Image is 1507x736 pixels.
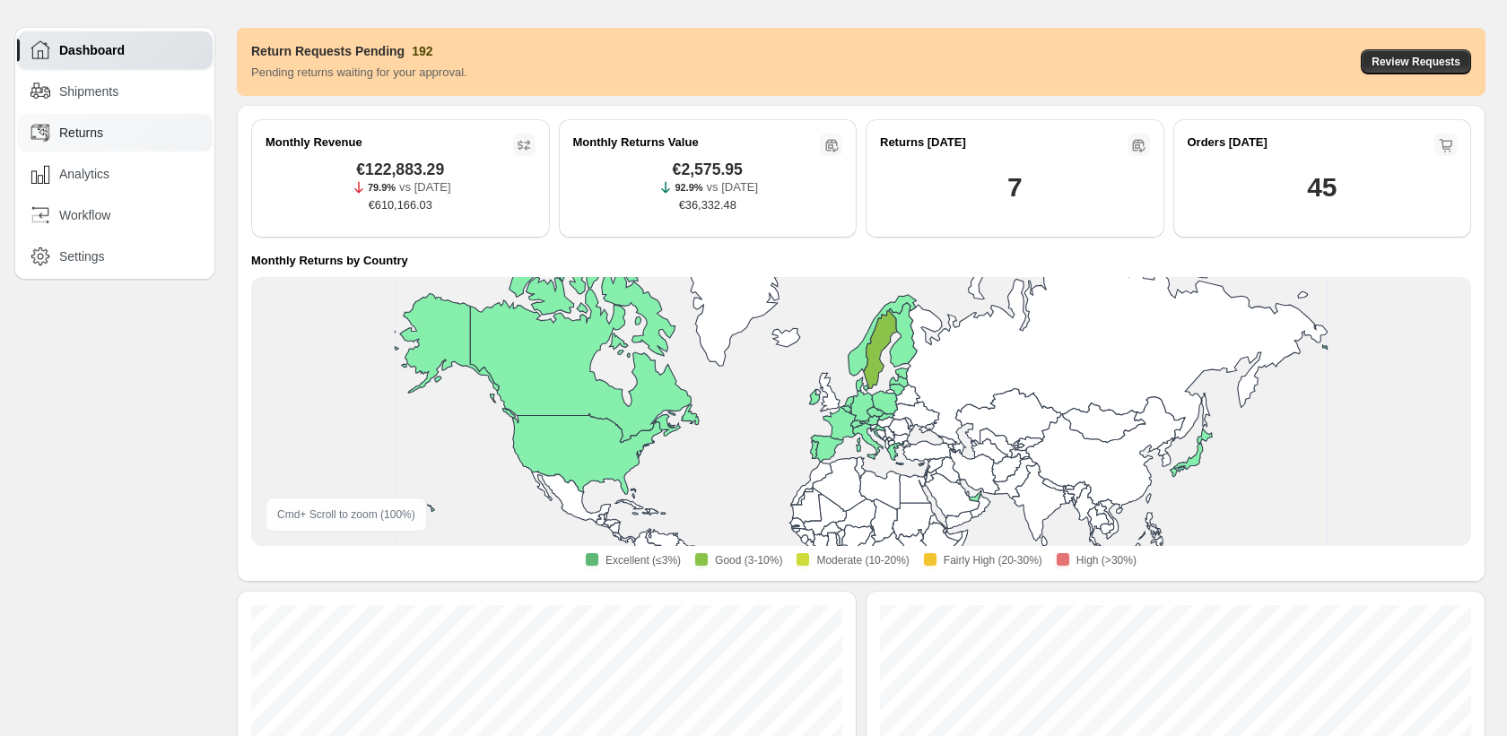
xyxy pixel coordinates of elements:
span: €610,166.03 [369,196,432,214]
span: Dashboard [59,41,125,59]
h2: Monthly Revenue [266,134,362,152]
span: Shipments [59,82,118,100]
span: Review Requests [1372,55,1460,69]
span: Moderate (10-20%) [816,553,909,567]
h1: 7 [1007,169,1022,205]
span: Good (3-10%) [715,553,782,567]
span: Excellent (≤3%) [605,553,681,567]
span: Settings [59,247,105,265]
span: 92.9% [675,182,702,193]
span: Workflow [59,206,110,224]
div: Cmd + Scroll to zoom ( 100 %) [266,498,427,532]
h4: Monthly Returns by Country [251,252,408,270]
p: vs [DATE] [707,178,759,196]
span: High (>30%) [1076,553,1137,567]
span: Returns [59,124,103,142]
p: vs [DATE] [399,178,451,196]
span: €36,332.48 [679,196,736,214]
button: Review Requests [1361,49,1471,74]
span: €2,575.95 [673,160,743,178]
span: Analytics [59,165,109,183]
span: Fairly High (20-30%) [944,553,1042,567]
h3: Return Requests Pending [251,42,405,60]
span: 79.9% [368,182,396,193]
span: €122,883.29 [356,160,444,178]
h3: 192 [412,42,432,60]
p: Pending returns waiting for your approval. [251,64,467,82]
h1: 45 [1307,169,1337,205]
h2: Monthly Returns Value [573,134,699,152]
h2: Returns [DATE] [880,134,966,152]
h2: Orders [DATE] [1188,134,1267,152]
